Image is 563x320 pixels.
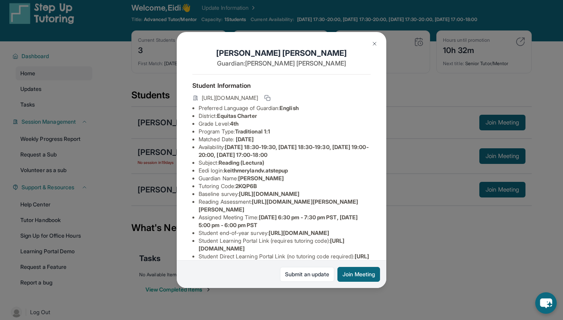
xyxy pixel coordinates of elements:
button: Copy link [263,93,272,103]
span: [URL][DOMAIN_NAME][PERSON_NAME][PERSON_NAME] [199,198,359,213]
span: Traditional 1:1 [235,128,270,135]
span: 4th [230,120,238,127]
li: Program Type: [199,128,371,135]
span: Equitas Charter [217,112,257,119]
span: English [280,105,299,111]
button: chat-button [535,292,557,314]
p: Guardian: [PERSON_NAME] [PERSON_NAME] [192,59,371,68]
span: [DATE] [236,136,254,142]
li: District: [199,112,371,120]
span: keithmerylandv.atstepup [224,167,288,174]
button: Join Meeting [337,267,380,282]
span: [DATE] 6:30 pm - 7:30 pm PST, [DATE] 5:00 pm - 6:00 pm PST [199,214,358,228]
span: [URL][DOMAIN_NAME] [239,190,299,197]
li: Tutoring Code : [199,182,371,190]
span: [URL][DOMAIN_NAME] [202,94,258,102]
span: [PERSON_NAME] [238,175,284,181]
li: Reading Assessment : [199,198,371,213]
span: Reading (Lectura) [219,159,264,166]
li: Availability: [199,143,371,159]
li: Subject : [199,159,371,167]
span: 2KQP6B [235,183,257,189]
li: Baseline survey : [199,190,371,198]
li: Matched Date: [199,135,371,143]
li: Student end-of-year survey : [199,229,371,237]
span: [DATE] 18:30-19:30, [DATE] 18:30-19:30, [DATE] 19:00-20:00, [DATE] 17:00-18:00 [199,144,369,158]
img: Close Icon [371,41,378,47]
h1: [PERSON_NAME] [PERSON_NAME] [192,48,371,59]
li: Eedi login : [199,167,371,174]
li: Assigned Meeting Time : [199,213,371,229]
li: Grade Level: [199,120,371,128]
li: Preferred Language of Guardian: [199,104,371,112]
li: Guardian Name : [199,174,371,182]
h4: Student Information [192,81,371,90]
li: Student Learning Portal Link (requires tutoring code) : [199,237,371,252]
span: [URL][DOMAIN_NAME] [269,229,329,236]
a: Submit an update [280,267,334,282]
li: Student Direct Learning Portal Link (no tutoring code required) : [199,252,371,268]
